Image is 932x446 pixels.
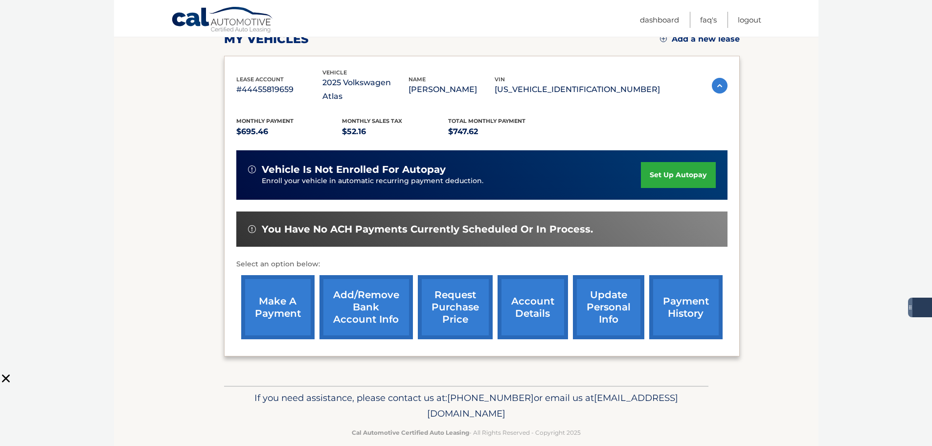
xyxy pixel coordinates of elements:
[649,275,723,339] a: payment history
[241,275,315,339] a: make a payment
[262,164,446,176] span: vehicle is not enrolled for autopay
[640,12,679,28] a: Dashboard
[573,275,644,339] a: update personal info
[322,69,347,76] span: vehicle
[342,117,402,124] span: Monthly sales Tax
[230,427,702,438] p: - All Rights Reserved - Copyright 2025
[236,258,727,270] p: Select an option below:
[447,392,534,403] span: [PHONE_NUMBER]
[495,83,660,96] p: [US_VEHICLE_IDENTIFICATION_NUMBER]
[171,6,274,35] a: Cal Automotive
[409,83,495,96] p: [PERSON_NAME]
[738,12,761,28] a: Logout
[248,165,256,173] img: alert-white.svg
[236,83,322,96] p: #44455819659
[712,78,727,94] img: accordion-active.svg
[660,34,740,44] a: Add a new lease
[427,392,678,419] span: [EMAIL_ADDRESS][DOMAIN_NAME]
[448,117,525,124] span: Total Monthly Payment
[448,125,554,139] p: $747.62
[641,162,715,188] a: set up autopay
[495,76,505,83] span: vin
[262,223,593,235] span: You have no ACH payments currently scheduled or in process.
[230,390,702,422] p: If you need assistance, please contact us at: or email us at
[236,125,342,139] p: $695.46
[409,76,426,83] span: name
[236,117,294,124] span: Monthly Payment
[498,275,568,339] a: account details
[342,125,448,139] p: $52.16
[248,225,256,233] img: alert-white.svg
[322,76,409,103] p: 2025 Volkswagen Atlas
[262,176,641,187] p: Enroll your vehicle in automatic recurring payment deduction.
[660,35,667,42] img: add.svg
[700,12,717,28] a: FAQ's
[418,275,493,339] a: request purchase price
[319,275,413,339] a: Add/Remove bank account info
[236,76,284,83] span: lease account
[224,32,309,47] h2: my vehicles
[352,429,469,436] strong: Cal Automotive Certified Auto Leasing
